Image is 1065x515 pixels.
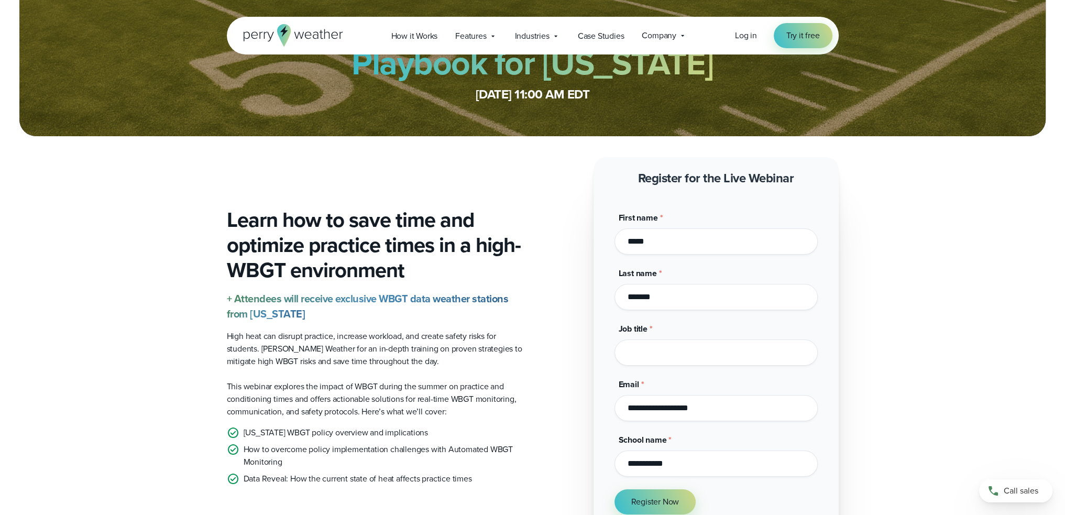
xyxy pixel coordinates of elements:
p: [US_STATE] WBGT policy overview and implications [244,426,428,439]
a: How it Works [382,25,447,47]
a: Call sales [979,479,1052,502]
h3: Learn how to save time and optimize practice times in a high-WBGT environment [227,207,524,283]
span: Register Now [631,496,679,508]
span: Features [455,30,486,42]
span: Case Studies [578,30,624,42]
strong: Register for the Live Webinar [638,169,794,188]
span: Log in [735,29,757,41]
p: This webinar explores the impact of WBGT during the summer on practice and conditioning times and... [227,380,524,418]
strong: The Preseason WBGT Playbook for [US_STATE] [352,5,713,87]
p: Data Reveal: How the current state of heat affects practice times [244,473,472,485]
span: Company [642,29,676,42]
a: Case Studies [569,25,633,47]
span: How it Works [391,30,438,42]
p: How to overcome policy implementation challenges with Automated WBGT Monitoring [244,443,524,468]
p: High heat can disrupt practice, increase workload, and create safety risks for students. [PERSON_... [227,330,524,368]
span: Call sales [1004,485,1038,497]
span: First name [619,212,658,224]
a: Log in [735,29,757,42]
span: Last name [619,267,657,279]
a: Try it free [774,23,832,48]
strong: + Attendees will receive exclusive WBGT data weather stations from [US_STATE] [227,291,509,322]
span: Job title [619,323,647,335]
span: Industries [515,30,550,42]
strong: [DATE] 11:00 AM EDT [476,85,590,104]
button: Register Now [614,489,696,514]
span: Try it free [786,29,820,42]
span: Email [619,378,639,390]
span: School name [619,434,667,446]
